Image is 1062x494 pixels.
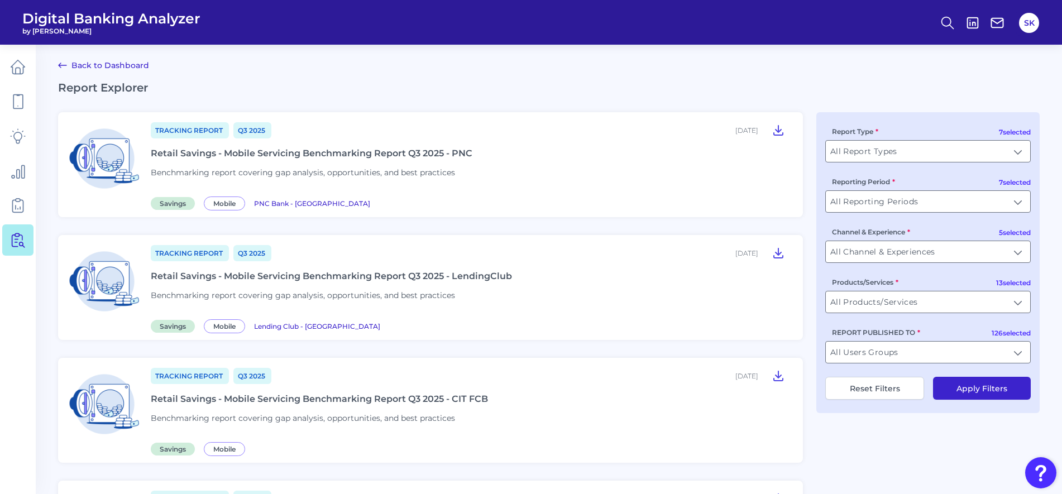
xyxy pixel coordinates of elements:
a: Lending Club - [GEOGRAPHIC_DATA] [254,320,380,331]
span: by [PERSON_NAME] [22,27,200,35]
div: [DATE] [735,126,758,135]
a: Q3 2025 [233,368,271,384]
span: Lending Club - [GEOGRAPHIC_DATA] [254,322,380,330]
span: Digital Banking Analyzer [22,10,200,27]
div: Retail Savings - Mobile Servicing Benchmarking Report Q3 2025 - CIT FCB [151,394,488,404]
div: Retail Savings - Mobile Servicing Benchmarking Report Q3 2025 - LendingClub [151,271,512,281]
span: Savings [151,197,195,210]
span: PNC Bank - [GEOGRAPHIC_DATA] [254,199,370,208]
div: Retail Savings - Mobile Servicing Benchmarking Report Q3 2025 - PNC [151,148,472,159]
a: Mobile [204,320,250,331]
a: PNC Bank - [GEOGRAPHIC_DATA] [254,198,370,208]
img: Savings [67,244,142,319]
button: Open Resource Center [1025,457,1056,488]
label: Channel & Experience [832,228,910,236]
a: Savings [151,198,199,208]
a: Q3 2025 [233,122,271,138]
button: Apply Filters [933,377,1031,400]
button: Reset Filters [825,377,924,400]
a: Mobile [204,198,250,208]
h2: Report Explorer [58,81,1040,94]
span: Benchmarking report covering gap analysis, opportunities, and best practices [151,290,455,300]
label: Products/Services [832,278,898,286]
span: Mobile [204,442,245,456]
img: Savings [67,121,142,196]
a: Mobile [204,443,250,454]
label: REPORT PUBLISHED TO [832,328,920,337]
span: Benchmarking report covering gap analysis, opportunities, and best practices [151,167,455,178]
div: [DATE] [735,372,758,380]
a: Savings [151,443,199,454]
label: Reporting Period [832,178,895,186]
a: Tracking Report [151,368,229,384]
a: Savings [151,320,199,331]
span: Benchmarking report covering gap analysis, opportunities, and best practices [151,413,455,423]
img: Savings [67,367,142,442]
a: Tracking Report [151,245,229,261]
a: Tracking Report [151,122,229,138]
span: Mobile [204,196,245,210]
div: [DATE] [735,249,758,257]
span: Savings [151,320,195,333]
span: Savings [151,443,195,455]
span: Mobile [204,319,245,333]
a: Q3 2025 [233,245,271,261]
label: Report Type [832,127,878,136]
button: SK [1019,13,1039,33]
button: Retail Savings - Mobile Servicing Benchmarking Report Q3 2025 - PNC [767,121,790,139]
a: Back to Dashboard [58,59,149,72]
button: Retail Savings - Mobile Servicing Benchmarking Report Q3 2025 - CIT FCB [767,367,790,385]
button: Retail Savings - Mobile Servicing Benchmarking Report Q3 2025 - LendingClub [767,244,790,262]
